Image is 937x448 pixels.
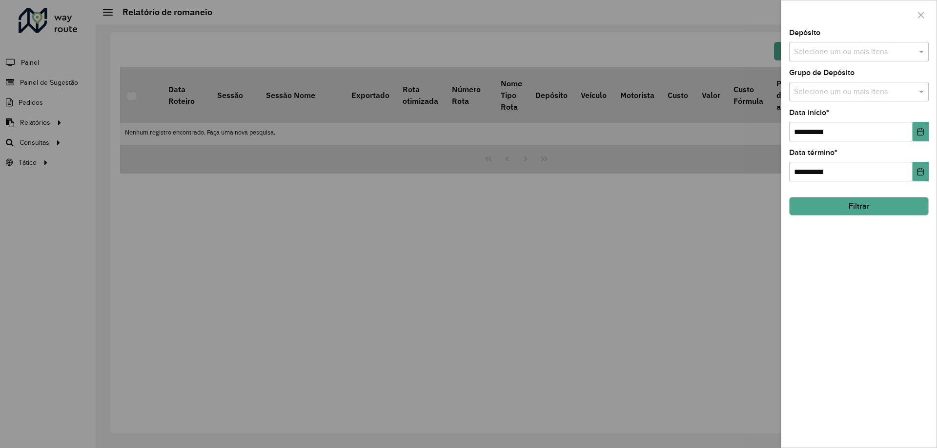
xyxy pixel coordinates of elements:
label: Depósito [789,27,820,39]
label: Grupo de Depósito [789,67,855,78]
label: Data início [789,107,829,118]
button: Choose Date [913,162,929,181]
button: Filtrar [789,197,929,215]
label: Data término [789,147,837,158]
button: Choose Date [913,122,929,141]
